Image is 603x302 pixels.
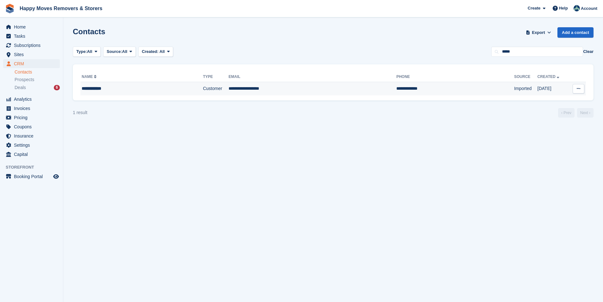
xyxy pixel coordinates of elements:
span: Settings [14,141,52,150]
span: Pricing [14,113,52,122]
div: 6 [54,85,60,90]
button: Export [524,27,552,38]
button: Created: All [138,47,173,57]
a: Next [577,108,594,118]
a: Contacts [15,69,60,75]
span: Sites [14,50,52,59]
th: Email [229,72,396,82]
button: Clear [583,48,594,55]
a: Happy Moves Removers & Storers [17,3,105,14]
span: Type: [76,48,87,55]
a: Deals 6 [15,84,60,91]
a: Created [537,74,561,79]
td: Imported [514,82,537,95]
a: Preview store [52,173,60,180]
a: menu [3,150,60,159]
span: Booking Portal [14,172,52,181]
a: Add a contact [557,27,594,38]
td: [DATE] [537,82,568,95]
span: All [122,48,128,55]
span: Analytics [14,95,52,104]
img: stora-icon-8386f47178a22dfd0bd8f6a31ec36ba5ce8667c1dd55bd0f319d3a0aa187defe.svg [5,4,15,13]
a: menu [3,132,60,140]
span: Deals [15,85,26,91]
span: Home [14,22,52,31]
a: menu [3,32,60,41]
a: menu [3,59,60,68]
span: Capital [14,150,52,159]
a: Name [82,74,98,79]
nav: Page [557,108,595,118]
a: menu [3,95,60,104]
a: menu [3,122,60,131]
th: Type [203,72,229,82]
th: Source [514,72,537,82]
span: Export [532,29,545,36]
span: All [160,49,165,54]
span: CRM [14,59,52,68]
span: Source: [107,48,122,55]
a: menu [3,113,60,122]
th: Phone [396,72,514,82]
a: menu [3,22,60,31]
button: Type: All [73,47,101,57]
div: 1 result [73,109,87,116]
span: All [87,48,92,55]
a: menu [3,50,60,59]
h1: Contacts [73,27,105,36]
td: Customer [203,82,229,95]
a: menu [3,172,60,181]
span: Prospects [15,77,34,83]
span: Created: [142,49,159,54]
a: menu [3,141,60,150]
span: Storefront [6,164,63,170]
span: Subscriptions [14,41,52,50]
span: Insurance [14,132,52,140]
a: Previous [558,108,575,118]
a: menu [3,41,60,50]
span: Help [559,5,568,11]
img: Admin [574,5,580,11]
button: Source: All [103,47,136,57]
span: Account [581,5,597,12]
a: menu [3,104,60,113]
a: Prospects [15,76,60,83]
span: Invoices [14,104,52,113]
span: Create [528,5,540,11]
span: Tasks [14,32,52,41]
span: Coupons [14,122,52,131]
